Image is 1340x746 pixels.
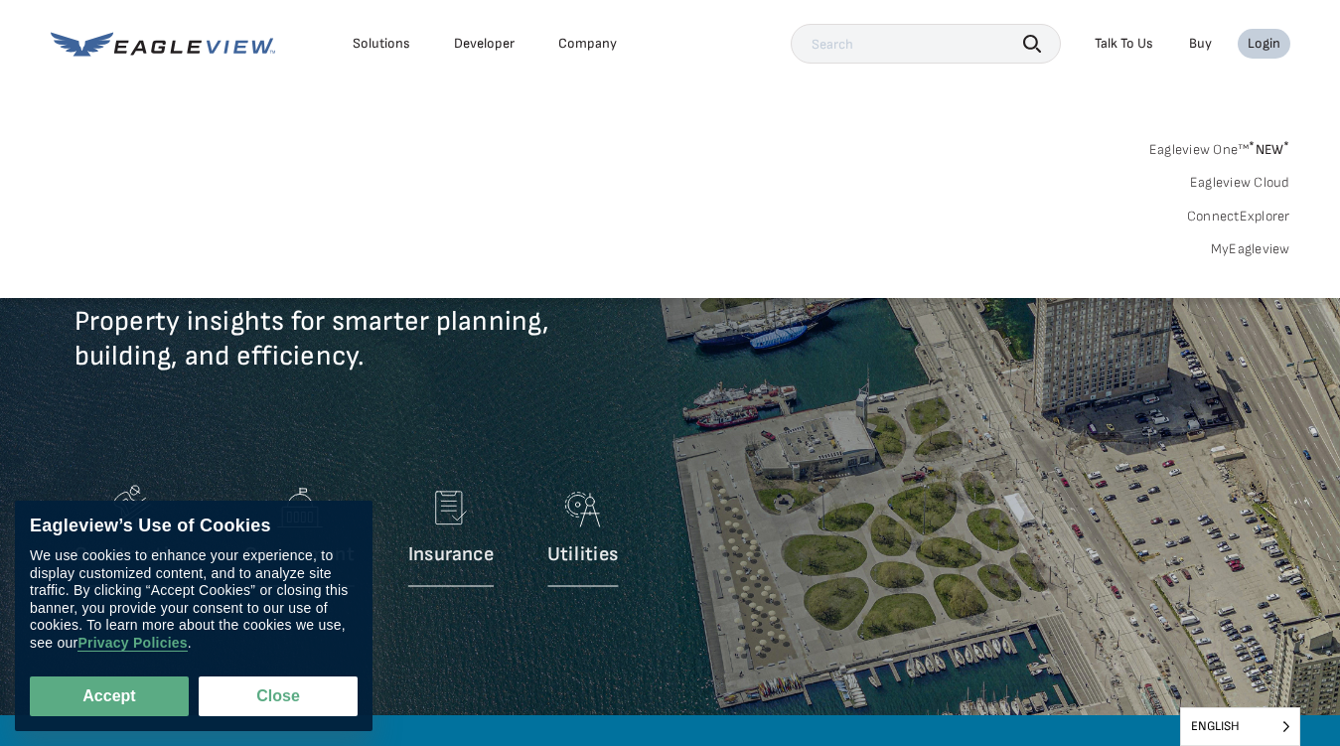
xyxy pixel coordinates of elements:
div: Login [1248,35,1280,53]
aside: Language selected: English [1180,707,1300,746]
a: Eagleview One™*NEW* [1149,135,1290,158]
a: Government [244,478,354,597]
a: Developer [454,35,515,53]
button: Accept [30,676,189,716]
a: Construction [74,478,192,597]
span: English [1181,708,1299,745]
a: Eagleview Cloud [1190,174,1290,192]
a: Buy [1189,35,1212,53]
span: NEW [1249,141,1289,158]
a: MyEagleview [1211,240,1290,258]
a: ConnectExplorer [1187,208,1290,225]
a: Utilities [547,478,618,597]
p: Property insights for smarter planning, building, and efficiency. [74,304,790,403]
div: Solutions [353,35,410,53]
div: Talk To Us [1095,35,1153,53]
input: Search [791,24,1061,64]
p: Utilities [547,542,618,567]
div: We use cookies to enhance your experience, to display customized content, and to analyze site tra... [30,547,358,652]
a: Insurance [408,478,494,597]
p: Insurance [408,542,494,567]
a: Privacy Policies [77,635,187,652]
div: Eagleview’s Use of Cookies [30,516,358,537]
div: Company [558,35,617,53]
button: Close [199,676,358,716]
